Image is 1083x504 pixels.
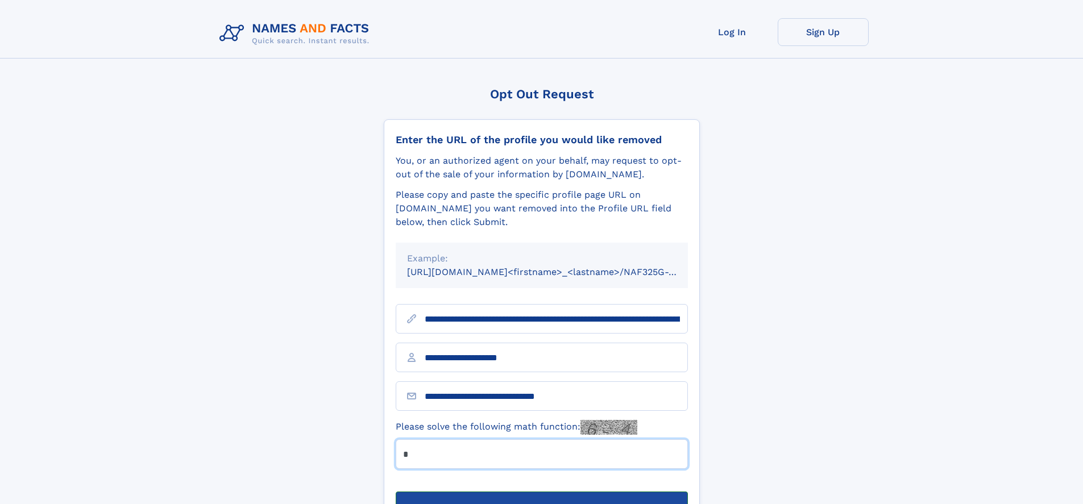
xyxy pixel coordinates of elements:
[396,154,688,181] div: You, or an authorized agent on your behalf, may request to opt-out of the sale of your informatio...
[778,18,869,46] a: Sign Up
[407,252,677,265] div: Example:
[215,18,379,49] img: Logo Names and Facts
[687,18,778,46] a: Log In
[396,420,637,435] label: Please solve the following math function:
[396,188,688,229] div: Please copy and paste the specific profile page URL on [DOMAIN_NAME] you want removed into the Pr...
[396,134,688,146] div: Enter the URL of the profile you would like removed
[384,87,700,101] div: Opt Out Request
[407,266,709,277] small: [URL][DOMAIN_NAME]<firstname>_<lastname>/NAF325G-xxxxxxxx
